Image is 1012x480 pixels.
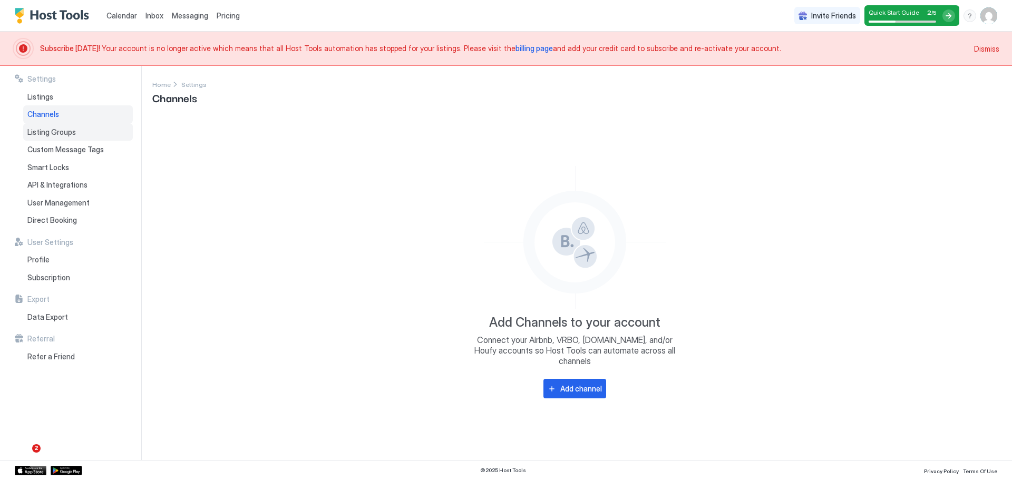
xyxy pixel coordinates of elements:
a: Channels [23,105,133,123]
a: Host Tools Logo [15,8,94,24]
div: Dismiss [974,43,999,54]
span: Inbox [145,11,163,20]
span: Invite Friends [811,11,856,21]
span: Calendar [106,11,137,20]
a: Profile [23,251,133,269]
a: API & Integrations [23,176,133,194]
a: Home [152,79,171,90]
a: Refer a Friend [23,348,133,366]
span: Export [27,295,50,304]
a: App Store [15,466,46,475]
a: Calendar [106,10,137,21]
span: API & Integrations [27,180,87,190]
a: Listing Groups [23,123,133,141]
span: Listings [27,92,53,102]
div: menu [964,9,976,22]
span: Refer a Friend [27,352,75,361]
span: Connect your Airbnb, VRBO, [DOMAIN_NAME], and/or Houfy accounts so Host Tools can automate across... [470,335,680,366]
a: Inbox [145,10,163,21]
span: Terms Of Use [963,468,997,474]
a: Smart Locks [23,159,133,177]
span: 2 [927,8,931,16]
a: Privacy Policy [924,465,959,476]
div: User profile [980,7,997,24]
div: Breadcrumb [152,79,171,90]
iframe: Intercom live chat [11,444,36,469]
a: Settings [181,79,207,90]
span: Profile [27,255,50,265]
span: Listing Groups [27,128,76,137]
button: Add channel [543,379,606,398]
span: Referral [27,334,55,344]
a: User Management [23,194,133,212]
span: Pricing [217,11,240,21]
span: Smart Locks [27,163,69,172]
span: User Settings [27,238,73,247]
span: Channels [152,90,197,105]
span: Add Channels to your account [489,315,660,330]
a: Terms Of Use [963,465,997,476]
a: Listings [23,88,133,106]
span: Home [152,81,171,89]
span: Settings [181,81,207,89]
span: Quick Start Guide [869,8,919,16]
span: Direct Booking [27,215,77,225]
div: Add channel [560,383,602,394]
span: Subscribe [DATE]! [40,44,102,53]
span: © 2025 Host Tools [480,467,526,474]
span: 2 [32,444,41,453]
a: billing page [515,44,553,53]
span: / 5 [931,9,936,16]
a: Google Play Store [51,466,82,475]
span: User Management [27,198,90,208]
a: Subscription [23,269,133,287]
span: Subscription [27,273,70,282]
span: Custom Message Tags [27,145,104,154]
span: Your account is no longer active which means that all Host Tools automation has stopped for your ... [40,44,968,53]
span: Privacy Policy [924,468,959,474]
span: Data Export [27,312,68,322]
span: Messaging [172,11,208,20]
a: Data Export [23,308,133,326]
a: Direct Booking [23,211,133,229]
a: Messaging [172,10,208,21]
div: Empty image [484,165,666,311]
span: Settings [27,74,56,84]
span: Channels [27,110,59,119]
div: Breadcrumb [181,79,207,90]
a: Custom Message Tags [23,141,133,159]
